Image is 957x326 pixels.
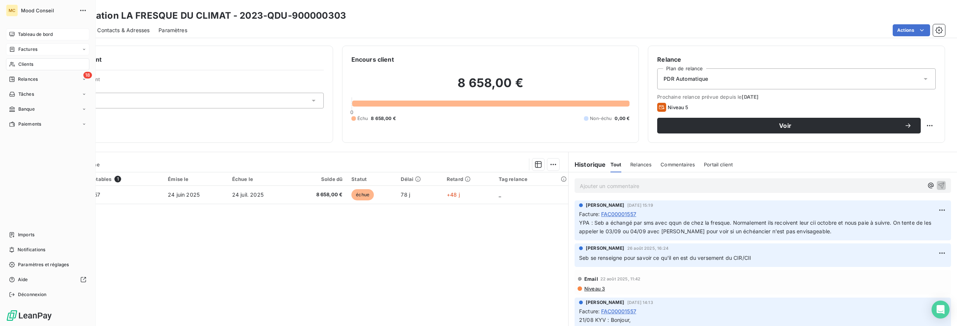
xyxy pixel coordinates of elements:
[668,104,688,110] span: Niveau 5
[610,162,622,167] span: Tout
[579,255,751,261] span: Seb se renseigne pour savoir ce qu'il en est du versement du CIR/CII
[569,160,606,169] h6: Historique
[351,55,394,64] h6: Encours client
[664,75,708,83] span: PDR Automatique
[232,191,264,198] span: 24 juil. 2025
[586,299,624,306] span: [PERSON_NAME]
[6,310,52,322] img: Logo LeanPay
[18,91,34,98] span: Tâches
[350,109,353,115] span: 0
[742,94,758,100] span: [DATE]
[168,176,223,182] div: Émise le
[18,46,37,53] span: Factures
[590,115,612,122] span: Non-échu
[60,76,324,87] span: Propriétés Client
[579,307,600,315] span: Facture :
[447,191,460,198] span: +48 j
[586,202,624,209] span: [PERSON_NAME]
[83,72,92,79] span: 18
[18,261,69,268] span: Paramètres et réglages
[447,176,490,182] div: Retard
[579,317,631,323] span: 21/08 KYV : Bonjour,
[584,286,605,292] span: Niveau 3
[18,246,45,253] span: Notifications
[401,191,410,198] span: 78 j
[296,176,342,182] div: Solde dû
[630,162,652,167] span: Relances
[615,115,630,122] span: 0,00 €
[6,4,18,16] div: MC
[97,27,150,34] span: Contacts & Adresses
[627,300,653,305] span: [DATE] 14:13
[351,76,630,98] h2: 8 658,00 €
[601,210,636,218] span: FAC00001557
[657,94,936,100] span: Prochaine relance prévue depuis le
[18,76,38,83] span: Relances
[296,191,342,199] span: 8 658,00 €
[627,203,653,207] span: [DATE] 15:19
[18,61,33,68] span: Clients
[21,7,75,13] span: Mood Conseil
[18,291,47,298] span: Déconnexion
[18,106,35,113] span: Banque
[66,9,346,22] h3: Association LA FRESQUE DU CLIMAT - 2023-QDU-900000303
[704,162,733,167] span: Portail client
[18,31,53,38] span: Tableau de bord
[586,245,624,252] span: [PERSON_NAME]
[657,55,936,64] h6: Relance
[168,191,200,198] span: 24 juin 2025
[584,276,598,282] span: Email
[45,55,324,64] h6: Informations client
[18,276,28,283] span: Aide
[932,301,950,319] div: Open Intercom Messenger
[499,176,564,182] div: Tag relance
[6,274,89,286] a: Aide
[371,115,396,122] span: 8 658,00 €
[357,115,368,122] span: Échu
[18,121,41,127] span: Paiements
[627,246,668,250] span: 26 août 2025, 16:24
[401,176,438,182] div: Délai
[893,24,930,36] button: Actions
[601,307,636,315] span: FAC00001557
[499,191,501,198] span: _
[351,176,392,182] div: Statut
[657,118,921,133] button: Voir
[18,231,34,238] span: Imports
[579,219,933,234] span: YPA : Seb a échangé par sms avec qqun de chez la fresque. Normalement ils recoivent leur cii octo...
[600,277,641,281] span: 22 août 2025, 11:42
[351,189,374,200] span: échue
[159,27,187,34] span: Paramètres
[65,176,159,182] div: Pièces comptables
[661,162,695,167] span: Commentaires
[666,123,904,129] span: Voir
[579,210,600,218] span: Facture :
[114,176,121,182] span: 1
[232,176,287,182] div: Échue le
